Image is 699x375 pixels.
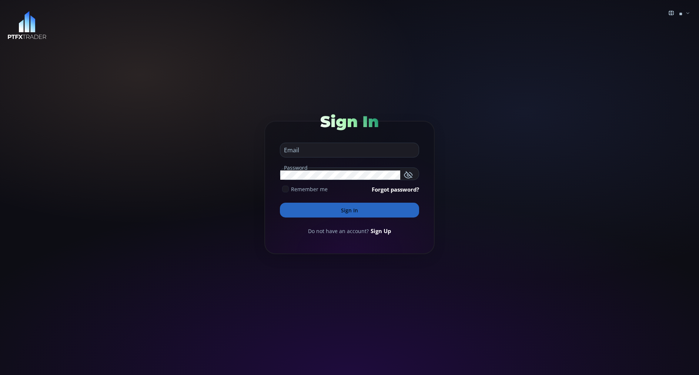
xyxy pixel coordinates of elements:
button: Sign In [280,203,419,218]
span: Remember me [291,185,328,193]
span: Sign In [320,112,379,131]
img: LOGO [7,11,47,40]
div: Do not have an account? [280,227,419,235]
a: Sign Up [371,227,391,235]
a: Forgot password? [372,185,419,193]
